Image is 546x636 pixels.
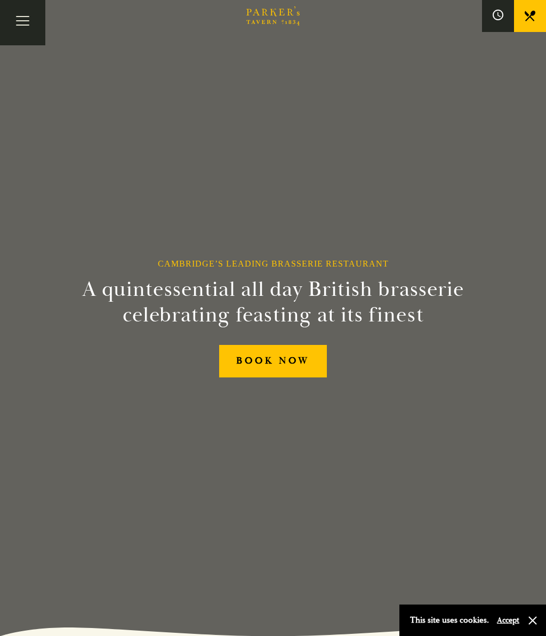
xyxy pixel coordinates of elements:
[219,345,327,377] a: BOOK NOW
[410,613,489,628] p: This site uses cookies.
[158,259,389,269] h1: Cambridge’s Leading Brasserie Restaurant
[497,615,519,625] button: Accept
[527,615,538,626] button: Close and accept
[73,277,473,328] h2: A quintessential all day British brasserie celebrating feasting at its finest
